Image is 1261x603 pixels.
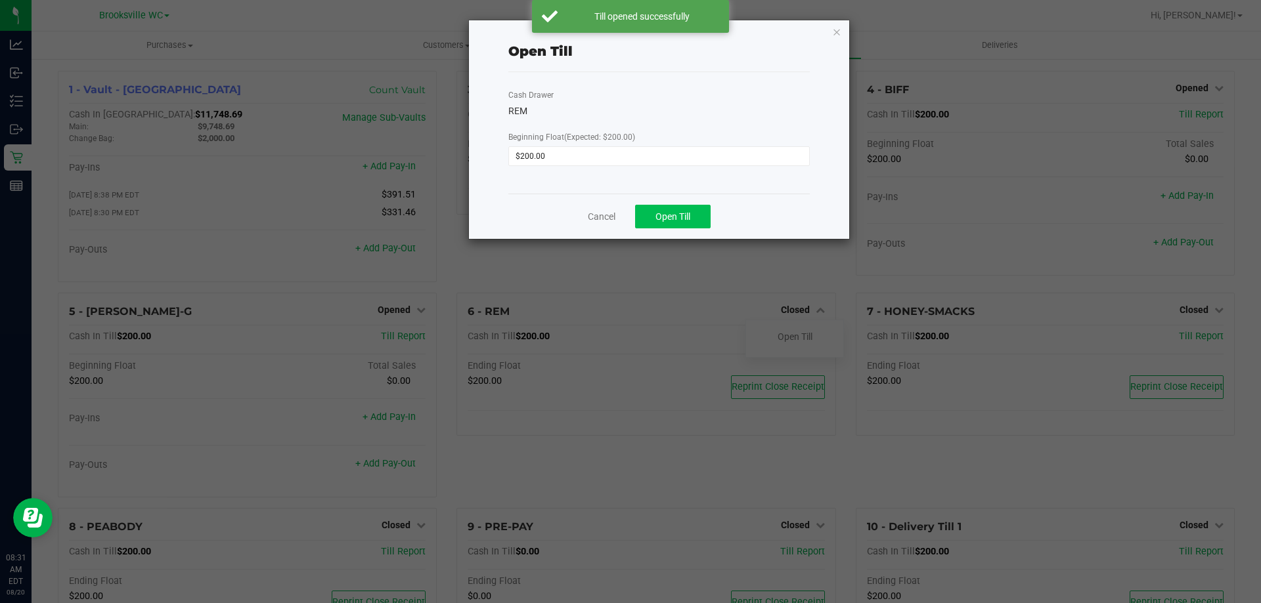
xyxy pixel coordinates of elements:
[508,41,573,61] div: Open Till
[508,133,635,142] span: Beginning Float
[508,104,810,118] div: REM
[565,10,719,23] div: Till opened successfully
[508,89,554,101] label: Cash Drawer
[564,133,635,142] span: (Expected: $200.00)
[13,498,53,537] iframe: Resource center
[588,210,615,224] a: Cancel
[655,211,690,222] span: Open Till
[635,205,711,228] button: Open Till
